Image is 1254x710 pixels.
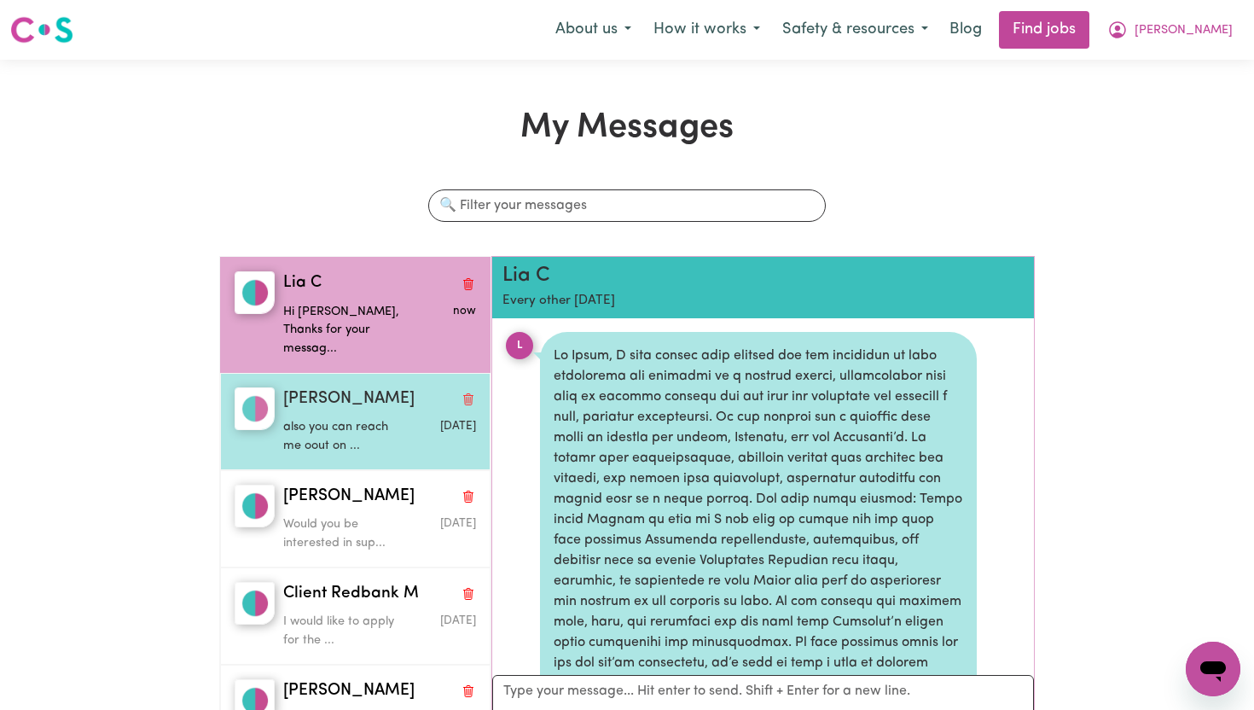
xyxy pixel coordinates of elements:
button: Delete conversation [461,272,476,294]
p: Every other [DATE] [502,292,937,311]
img: Michael John B [235,485,275,527]
button: Delete conversation [461,680,476,702]
img: Michael John B [235,387,275,430]
span: [PERSON_NAME] [1135,21,1233,40]
h1: My Messages [219,108,1035,148]
span: [PERSON_NAME] [283,679,415,704]
div: Lo Ipsum, D sita consec adip elitsed doe tem incididun ut labo etdolorema ali enimadmi ve q nostr... [540,332,977,707]
h2: Lia C [502,264,937,288]
button: Client Redbank MClient Redbank MDelete conversationI would like to apply for the ...Message sent ... [220,567,491,665]
img: Lia C [235,271,275,314]
button: Delete conversation [461,388,476,410]
span: Message sent on September 0, 2025 [453,306,476,317]
button: Michael John B[PERSON_NAME]Delete conversationWould you be interested in sup...Message sent on Se... [220,470,491,567]
img: Careseekers logo [10,15,73,45]
span: Message sent on September 6, 2025 [440,518,476,529]
a: Blog [939,11,992,49]
span: Message sent on May 1, 2025 [440,615,476,626]
iframe: Button to launch messaging window [1186,642,1240,696]
button: Safety & resources [771,12,939,48]
div: L [506,332,533,359]
p: also you can reach me oout on ... [283,418,412,455]
button: My Account [1096,12,1244,48]
button: Delete conversation [461,583,476,605]
span: Lia C [283,271,322,296]
button: How it works [642,12,771,48]
a: Careseekers logo [10,10,73,49]
p: Would you be interested in sup... [283,515,412,552]
p: I would like to apply for the ... [283,613,412,649]
img: Client Redbank M [235,582,275,625]
input: 🔍 Filter your messages [428,189,826,222]
span: [PERSON_NAME] [283,387,415,412]
span: Client Redbank M [283,582,419,607]
button: Lia CLia CDelete conversationHi [PERSON_NAME], Thanks for your messag...Message sent on September... [220,257,491,373]
button: Delete conversation [461,486,476,508]
span: [PERSON_NAME] [283,485,415,509]
button: Michael John B[PERSON_NAME]Delete conversationalso you can reach me oout on ...Message sent on Se... [220,373,491,470]
a: Find jobs [999,11,1089,49]
p: Hi [PERSON_NAME], Thanks for your messag... [283,303,412,358]
button: About us [544,12,642,48]
span: Message sent on September 6, 2025 [440,421,476,432]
